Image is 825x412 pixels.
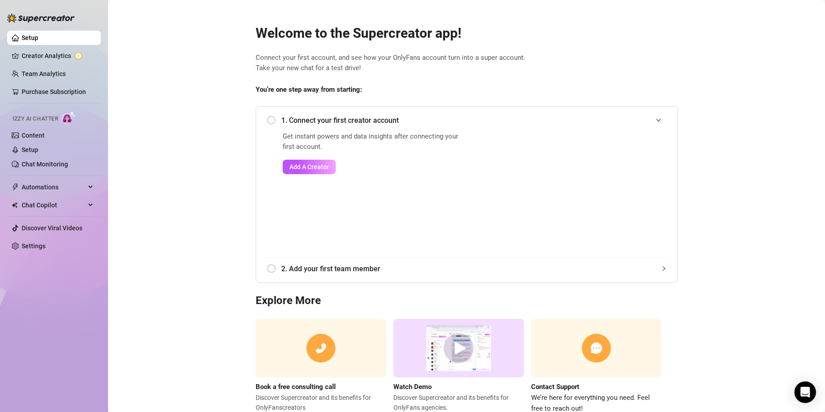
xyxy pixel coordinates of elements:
button: Add A Creator [283,160,336,174]
span: thunderbolt [12,184,19,191]
iframe: Add Creators [487,131,667,246]
a: Chat Monitoring [22,161,68,168]
h2: Welcome to the Supercreator app! [256,25,678,42]
a: Add A Creator [283,160,464,174]
strong: Watch Demo [393,383,432,391]
img: consulting call [256,319,386,378]
img: logo-BBDzfeDw.svg [7,13,75,22]
a: Content [22,132,45,139]
a: Team Analytics [22,70,66,77]
a: Creator Analytics exclamation-circle [22,49,94,63]
a: Discover Viral Videos [22,224,82,232]
a: Settings [22,242,45,250]
div: 1. Connect your first creator account [267,109,667,131]
strong: Book a free consulting call [256,383,336,391]
div: Open Intercom Messenger [794,381,816,403]
span: collapsed [661,266,667,271]
div: 2. Add your first team member [267,258,667,280]
span: Get instant powers and data insights after connecting your first account. [283,131,464,152]
span: Automations [22,180,86,194]
a: Purchase Subscription [22,88,86,95]
img: AI Chatter [62,111,76,124]
span: 1. Connect your first creator account [281,115,667,126]
img: contact support [531,319,662,378]
a: Setup [22,34,38,41]
img: supercreator demo [393,319,524,378]
span: Izzy AI Chatter [13,115,58,123]
strong: Contact Support [531,383,579,391]
span: Chat Copilot [22,198,86,212]
a: Setup [22,146,38,153]
span: Connect your first account, and see how your OnlyFans account turn into a super account. Take you... [256,53,678,74]
strong: You’re one step away from starting: [256,85,362,94]
img: Chat Copilot [12,202,18,208]
span: 2. Add your first team member [281,263,667,274]
h3: Explore More [256,294,678,308]
span: expanded [656,117,661,123]
span: Add A Creator [289,163,329,170]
